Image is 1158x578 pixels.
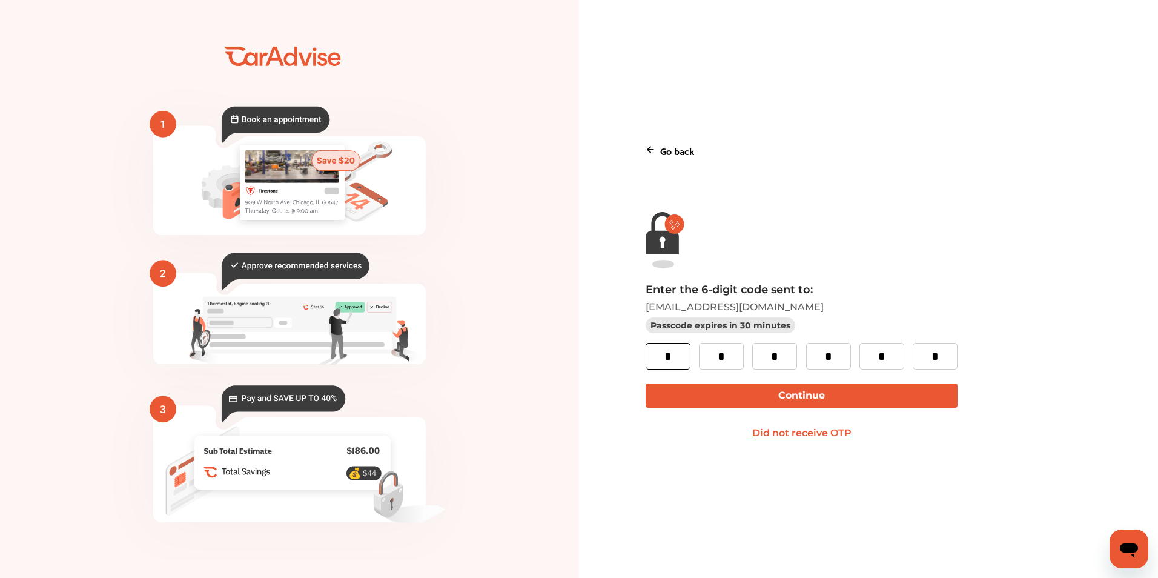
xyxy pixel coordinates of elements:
[646,384,958,408] button: Continue
[646,421,958,445] button: Did not receive OTP
[660,142,694,159] p: Go back
[646,317,795,333] p: Passcode expires in 30 minutes
[646,212,684,268] img: magic-link-lock-error.9d88b03f.svg
[646,283,1091,296] p: Enter the 6-digit code sent to:
[1110,530,1148,568] iframe: Button to launch messaging window
[646,301,1091,313] p: [EMAIL_ADDRESS][DOMAIN_NAME]
[348,467,362,480] text: 💰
